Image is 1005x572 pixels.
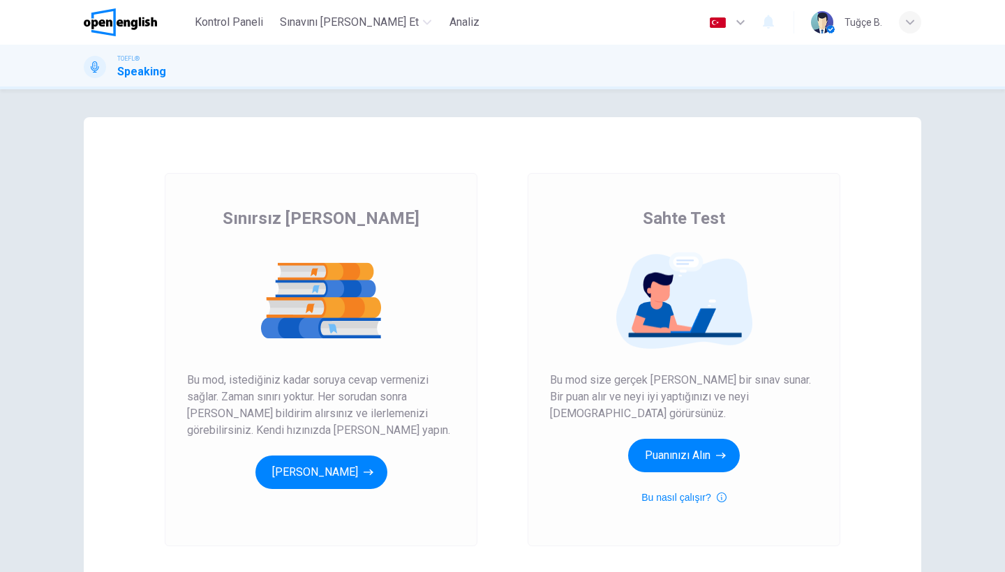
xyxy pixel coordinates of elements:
span: Bu mod, istediğiniz kadar soruya cevap vermenizi sağlar. Zaman sınırı yoktur. Her sorudan sonra [... [187,372,455,439]
span: Analiz [449,14,479,31]
span: Bu mod size gerçek [PERSON_NAME] bir sınav sunar. Bir puan alır ve neyi iyi yaptığınızı ve neyi [... [550,372,818,422]
button: Bu nasıl çalışır? [641,489,727,506]
img: OpenEnglish logo [84,8,157,36]
h1: Speaking [117,63,166,80]
span: Sahte Test [643,207,725,229]
button: Analiz [442,10,487,35]
span: Kontrol Paneli [195,14,263,31]
img: tr [709,17,727,28]
button: [PERSON_NAME] [255,456,387,489]
img: Profile picture [811,11,833,33]
button: Kontrol Paneli [189,10,269,35]
button: Sınavını [PERSON_NAME] Et [274,10,437,35]
span: TOEFL® [117,54,140,63]
button: Puanınızı Alın [628,439,740,472]
div: Tuğçe B. [844,14,882,31]
span: Sınırsız [PERSON_NAME] [223,207,419,229]
span: Sınavını [PERSON_NAME] Et [280,14,419,31]
a: OpenEnglish logo [84,8,189,36]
